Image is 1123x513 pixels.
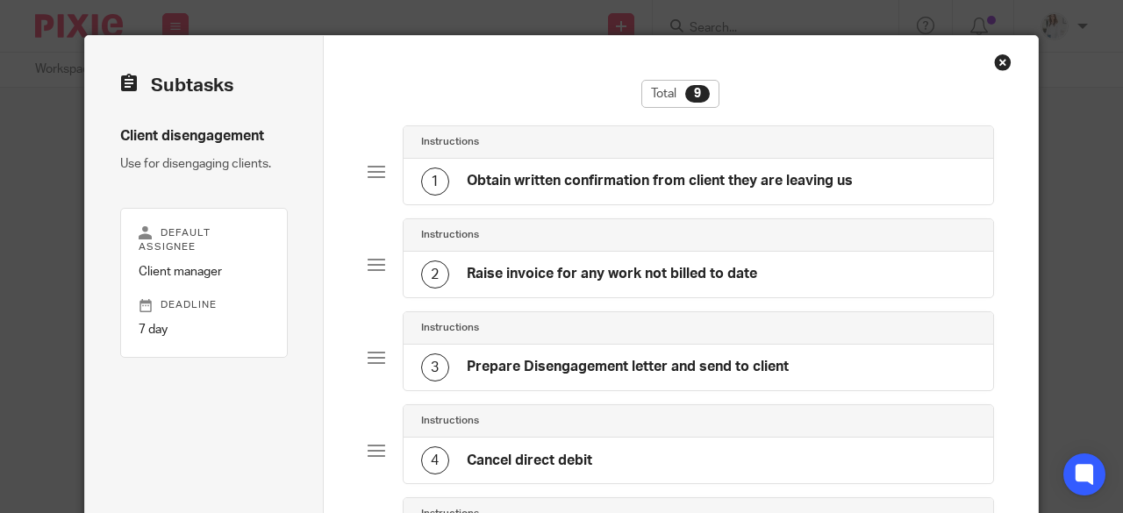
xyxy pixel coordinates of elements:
[139,226,269,254] p: Default assignee
[421,135,479,149] h4: Instructions
[421,260,449,289] div: 2
[467,172,853,190] h4: Obtain written confirmation from client they are leaving us
[139,321,269,338] p: 7 day
[139,298,269,312] p: Deadline
[120,71,233,101] h2: Subtasks
[467,358,789,376] h4: Prepare Disengagement letter and send to client
[685,85,710,103] div: 9
[139,263,269,281] p: Client manager
[421,353,449,381] div: 3
[994,53,1012,71] div: Close this dialog window
[467,452,592,470] h4: Cancel direct debit
[421,414,479,428] h4: Instructions
[120,127,288,146] h4: Client disengagement
[120,155,288,173] p: Use for disengaging clients.
[421,167,449,196] div: 1
[421,228,479,242] h4: Instructions
[421,446,449,474] div: 4
[421,321,479,335] h4: Instructions
[467,265,757,283] h4: Raise invoice for any work not billed to date
[641,80,719,108] div: Total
